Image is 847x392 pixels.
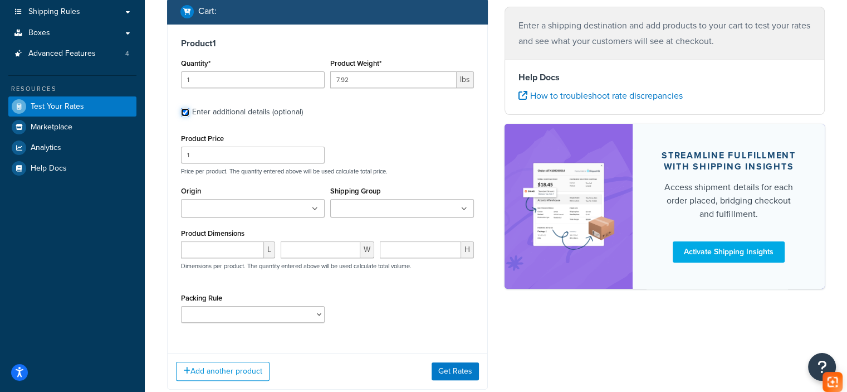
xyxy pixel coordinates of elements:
span: lbs [457,71,474,88]
label: Origin [181,187,201,195]
label: Product Price [181,134,224,143]
input: Enter additional details (optional) [181,108,189,117]
h2: Cart : [198,6,217,16]
li: Advanced Features [8,43,136,64]
button: Get Rates [432,362,479,380]
div: Access shipment details for each order placed, bridging checkout and fulfillment. [659,181,798,221]
span: Help Docs [31,164,67,173]
label: Product Weight* [330,59,381,67]
h4: Help Docs [518,71,811,84]
p: Price per product. The quantity entered above will be used calculate total price. [178,167,477,175]
p: Dimensions per product. The quantity entered above will be used calculate total volume. [178,262,412,270]
div: Streamline Fulfillment with Shipping Insights [659,150,798,172]
button: Add another product [176,362,270,381]
button: Open Resource Center [808,353,836,381]
a: Help Docs [8,158,136,178]
span: Analytics [31,143,61,153]
a: Analytics [8,138,136,158]
span: L [264,241,275,258]
label: Shipping Group [330,187,381,195]
p: Enter a shipping destination and add products to your cart to test your rates and see what your c... [518,18,811,49]
a: Shipping Rules [8,2,136,22]
label: Quantity* [181,59,210,67]
img: feature-image-si-e24932ea9b9fcd0ff835db86be1ff8d589347e8876e1638d903ea230a36726be.png [521,141,616,272]
a: Boxes [8,23,136,43]
span: Shipping Rules [28,7,80,17]
input: 0 [181,71,325,88]
label: Product Dimensions [181,229,244,238]
a: Advanced Features4 [8,43,136,64]
div: Enter additional details (optional) [192,104,303,120]
span: Marketplace [31,123,72,132]
a: How to troubleshoot rate discrepancies [518,89,683,102]
input: 0.00 [330,71,457,88]
span: 4 [125,49,129,59]
span: H [461,241,474,258]
div: Resources [8,84,136,94]
a: Marketplace [8,117,136,137]
a: Activate Shipping Insights [673,241,785,263]
span: Test Your Rates [31,102,84,112]
h3: Product 1 [181,38,474,49]
label: Packing Rule [181,294,222,302]
span: Advanced Features [28,49,96,59]
span: Boxes [28,28,50,38]
a: Test Your Rates [8,96,136,117]
span: W [360,241,374,258]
